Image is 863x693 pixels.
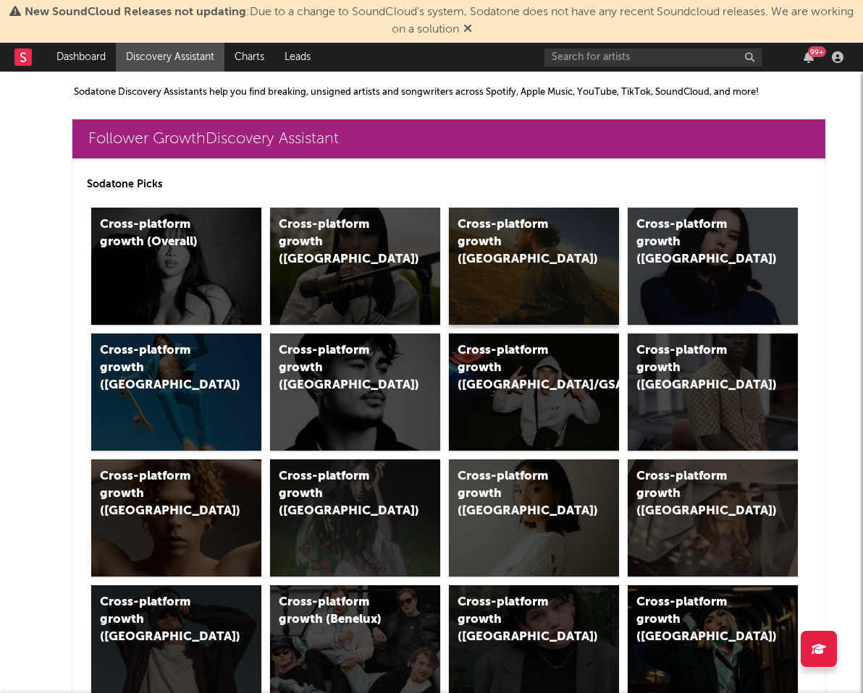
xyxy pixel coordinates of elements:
[279,342,401,394] div: Cross-platform growth ([GEOGRAPHIC_DATA])
[87,176,811,193] p: Sodatone Picks
[46,43,116,72] a: Dashboard
[91,333,261,451] a: Cross-platform growth ([GEOGRAPHIC_DATA])
[628,333,798,451] a: Cross-platform growth ([GEOGRAPHIC_DATA])
[224,43,274,72] a: Charts
[91,459,261,577] a: Cross-platform growth ([GEOGRAPHIC_DATA])
[458,342,580,394] div: Cross-platform growth ([GEOGRAPHIC_DATA]/GSA)
[463,24,472,35] span: Dismiss
[72,119,825,158] a: Follower GrowthDiscovery Assistant
[100,468,222,520] div: Cross-platform growth ([GEOGRAPHIC_DATA])
[458,216,580,268] div: Cross-platform growth ([GEOGRAPHIC_DATA])
[270,459,440,577] a: Cross-platform growth ([GEOGRAPHIC_DATA])
[636,468,759,520] div: Cross-platform growth ([GEOGRAPHIC_DATA])
[25,7,854,35] span: : Due to a change to SoundCloud's system, Sodatone does not have any recent Soundcloud releases. ...
[100,342,222,394] div: Cross-platform growth ([GEOGRAPHIC_DATA])
[91,208,261,325] a: Cross-platform growth (Overall)
[636,216,759,268] div: Cross-platform growth ([GEOGRAPHIC_DATA])
[458,468,580,520] div: Cross-platform growth ([GEOGRAPHIC_DATA])
[808,46,826,57] div: 99 +
[628,208,798,325] a: Cross-platform growth ([GEOGRAPHIC_DATA])
[270,208,440,325] a: Cross-platform growth ([GEOGRAPHIC_DATA])
[279,594,401,629] div: Cross-platform growth (Benelux)
[449,459,619,577] a: Cross-platform growth ([GEOGRAPHIC_DATA])
[116,43,224,72] a: Discovery Assistant
[544,48,762,67] input: Search for artists
[270,333,440,451] a: Cross-platform growth ([GEOGRAPHIC_DATA])
[449,333,619,451] a: Cross-platform growth ([GEOGRAPHIC_DATA]/GSA)
[100,594,222,646] div: Cross-platform growth ([GEOGRAPHIC_DATA])
[279,216,401,268] div: Cross-platform growth ([GEOGRAPHIC_DATA])
[636,594,759,646] div: Cross-platform growth ([GEOGRAPHIC_DATA])
[100,216,222,251] div: Cross-platform growth (Overall)
[449,208,619,325] a: Cross-platform growth ([GEOGRAPHIC_DATA])
[274,43,321,72] a: Leads
[628,459,798,577] a: Cross-platform growth ([GEOGRAPHIC_DATA])
[804,51,814,63] button: 99+
[25,7,246,18] span: New SoundCloud Releases not updating
[279,468,401,520] div: Cross-platform growth ([GEOGRAPHIC_DATA])
[458,594,580,646] div: Cross-platform growth ([GEOGRAPHIC_DATA])
[636,342,759,394] div: Cross-platform growth ([GEOGRAPHIC_DATA])
[74,84,763,101] p: Sodatone Discovery Assistants help you find breaking, unsigned artists and songwriters across Spo...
